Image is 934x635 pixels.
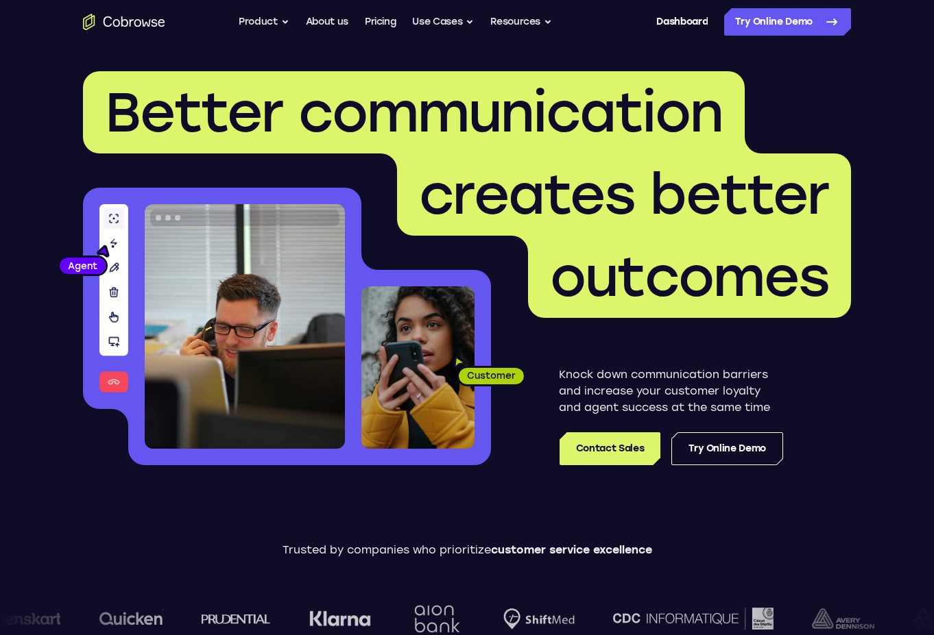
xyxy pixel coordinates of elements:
a: Go to the home page [83,14,165,30]
button: Resources [490,8,552,36]
a: About us [306,8,348,36]
a: Contact Sales [560,432,660,465]
img: CDC Informatique [536,608,696,629]
img: A customer holding their phone [361,286,475,449]
img: Shiftmed [426,608,497,630]
img: Klarna [232,610,294,627]
button: Use Cases [412,8,474,36]
a: Try Online Demo [671,432,783,465]
a: Pricing [365,8,396,36]
button: Product [239,8,289,36]
a: Try Online Demo [724,8,851,36]
span: Better communication [105,79,723,145]
a: Dashboard [656,8,708,36]
img: prudential [124,613,193,624]
span: creates better [419,162,829,227]
img: avery-dennison [734,608,797,629]
p: Knock down communication barriers and increase your customer loyalty and agent success at the sam... [559,366,783,416]
img: A customer support agent talking on the phone [145,204,345,449]
span: customer service excellence [491,543,652,556]
span: outcomes [550,244,829,310]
